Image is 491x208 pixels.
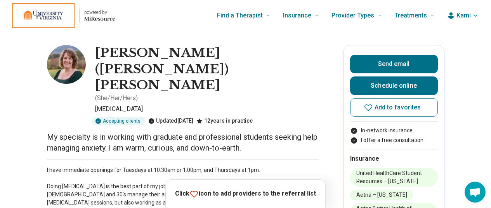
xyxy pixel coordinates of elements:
p: My specialty is in working with graduate and professional students seeking help managing anxiety.... [47,132,319,153]
h2: Insurance [350,154,438,163]
li: Aetna – [US_STATE] [350,190,413,200]
span: Insurance [283,10,311,21]
p: [MEDICAL_DATA] [95,104,319,114]
img: Jennifer Beard, Psychologist [47,45,86,84]
li: United HealthCare Student Resources – [US_STATE] [350,168,438,187]
span: Find a Therapist [217,10,263,21]
div: Accepting clients [92,117,145,125]
a: Schedule online [350,76,438,95]
button: Send email [350,55,438,73]
div: Updated [DATE] [148,117,193,125]
span: Add to favorites [375,104,421,111]
h1: [PERSON_NAME] ([PERSON_NAME]) [PERSON_NAME] [95,45,319,94]
p: ( She/Her/Hers ) [95,94,138,103]
button: Kami [447,11,479,20]
ul: Payment options [350,127,438,144]
span: Provider Types [331,10,374,21]
p: Click icon to add providers to the referral list [175,189,316,199]
span: Treatments [394,10,427,21]
div: Open chat [465,182,486,203]
li: I offer a free consultation [350,136,438,144]
a: Home page [12,3,115,28]
p: powered by [84,9,115,16]
button: Add to favorites [350,98,438,117]
span: Kami [456,11,471,20]
li: In-network insurance [350,127,438,135]
div: 12 years in practice [196,117,253,125]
